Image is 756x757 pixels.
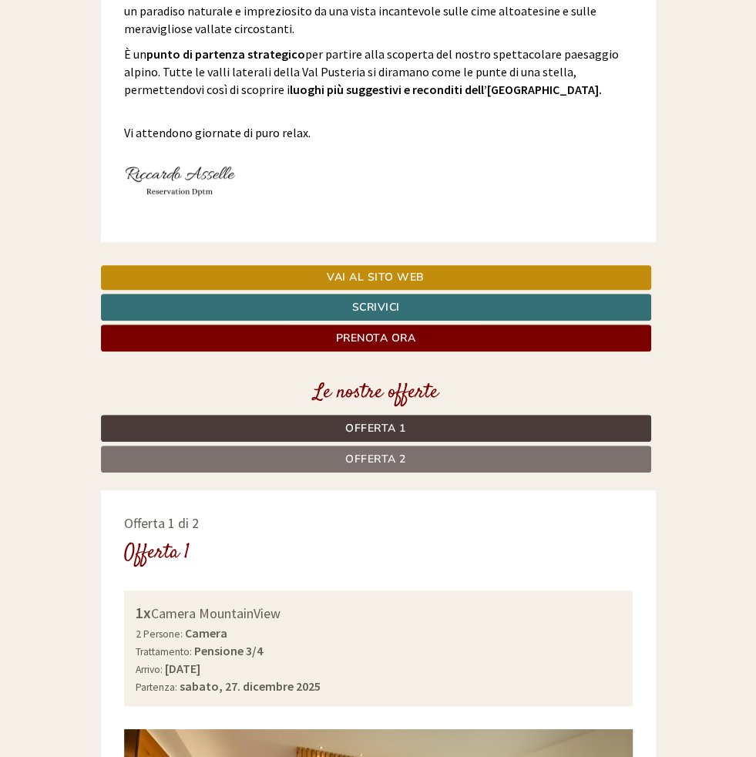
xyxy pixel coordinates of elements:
[345,421,406,436] span: Offerta 1
[290,82,602,97] strong: luoghi più suggestivi e reconditi dell’[GEOGRAPHIC_DATA].
[194,643,263,658] b: Pensione 3/4
[282,45,486,57] div: Lei
[136,681,177,694] small: Partenza:
[180,678,321,694] b: sabato, 27. dicembre 2025
[430,406,509,433] button: Invia
[101,378,651,407] div: Le nostre offerte
[136,627,183,641] small: 2 Persone:
[136,645,192,658] small: Trattamento:
[213,12,296,38] div: mercoledì
[101,265,651,290] a: Vai al sito web
[136,602,621,624] div: Camera MountainView
[124,539,190,567] div: Offerta 1
[345,452,406,466] span: Offerta 2
[124,150,237,211] img: user-152.jpg
[136,603,151,622] b: 1x
[101,294,651,321] a: Scrivici
[274,42,497,89] div: Buon giorno, come possiamo aiutarla?
[282,75,486,86] small: 21:57
[124,107,311,140] span: Vi attendono giornate di puro relax.
[146,46,305,62] strong: punto di partenza strategico
[101,325,651,352] a: Prenota ora
[124,514,199,532] span: Offerta 1 di 2
[136,663,163,676] small: Arrivo:
[124,46,619,97] span: È un per partire alla scoperta del nostro spettacolare paesaggio alpino. Tutte le valli laterali ...
[185,625,227,641] b: Camera
[165,661,200,676] b: [DATE]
